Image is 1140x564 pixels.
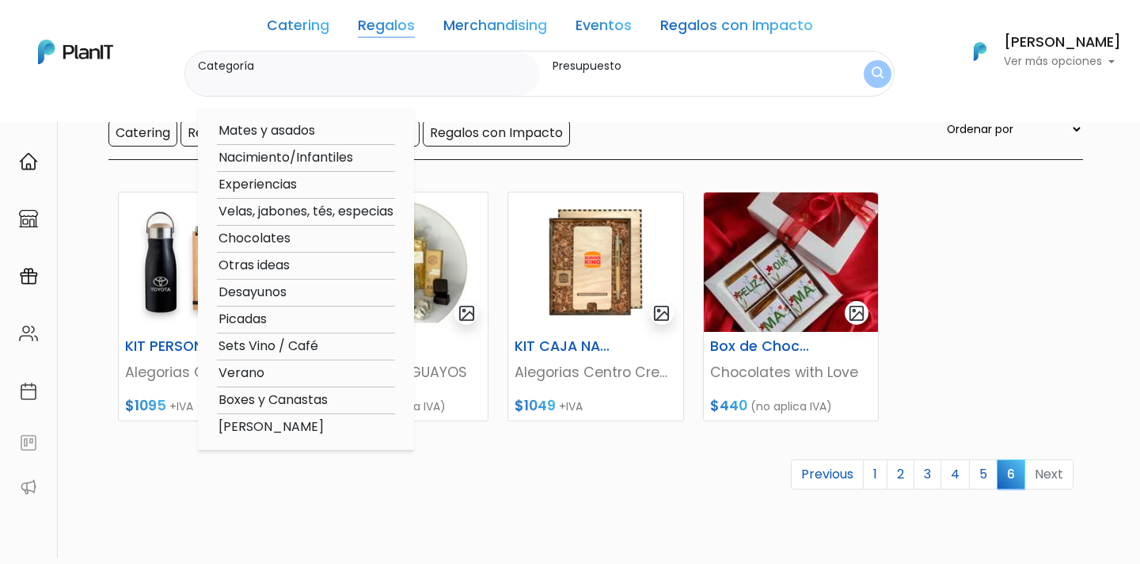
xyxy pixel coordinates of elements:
[887,459,914,490] a: 2
[217,417,395,437] option: [PERSON_NAME]
[969,459,997,490] a: 5
[423,120,570,147] input: Regalos con Impacto
[217,121,395,141] option: Mates y asados
[116,338,236,355] h6: KIT PERSONALIZADO
[19,382,38,401] img: calendar-87d922413cdce8b2cf7b7f5f62616a5cf9e4887200fb71536465627b3292af00.svg
[953,31,1121,72] button: PlanIt Logo [PERSON_NAME] Ver más opciones
[963,34,997,69] img: PlanIt Logo
[180,120,244,147] input: Regalos
[750,398,832,414] span: (no aplica IVA)
[198,58,534,74] label: Categoría
[19,209,38,228] img: marketplace-4ceaa7011d94191e9ded77b95e3339b90024bf715f7c57f8cf31f2d8c509eaba.svg
[848,304,866,322] img: gallery-light
[1004,56,1121,67] p: Ver más opciones
[505,338,625,355] h6: KIT CAJA NATURAL
[1004,36,1121,50] h6: [PERSON_NAME]
[267,19,329,38] a: Catering
[217,391,395,410] option: Boxes y Canastas
[997,459,1025,489] span: 6
[119,192,293,332] img: thumb_image__copia___copia___copia___copia___copia___copia___copia___copia___copia_-Photoroom.jpg
[19,433,38,452] img: feedback-78b5a0c8f98aac82b08bfc38622c3050aee476f2c9584af64705fc4e61158814.svg
[704,192,878,332] img: thumb_WhatsApp_Image_2024-04-17_at_11.57.41.jpeg
[710,362,872,383] p: Chocolates with Love
[576,19,632,38] a: Eventos
[515,362,676,383] p: Alegorias Centro Creativo
[19,267,38,286] img: campaigns-02234683943229c281be62815700db0a1741e53638e28bf9629b52c665b00959.svg
[703,192,879,421] a: gallery-light Box de Chocolates Chocolates with Love $440 (no aplica IVA)
[125,396,166,415] span: $1095
[217,148,395,168] option: Nacimiento/Infantiles
[443,19,547,38] a: Merchandising
[559,398,583,414] span: +IVA
[19,478,38,497] img: partners-52edf745621dab592f3b2c58e3bca9d71375a7ef29c3b500c9f145b62cc070d4.svg
[553,58,817,74] label: Presupuesto
[791,459,864,490] a: Previous
[358,19,415,38] a: Regalos
[701,338,821,355] h6: Box de Chocolates
[863,459,887,490] a: 1
[914,459,941,490] a: 3
[940,459,970,490] a: 4
[82,15,228,46] div: ¿Necesitás ayuda?
[169,398,193,414] span: +IVA
[507,192,683,421] a: gallery-light KIT CAJA NATURAL Alegorias Centro Creativo $1049 +IVA
[217,364,395,383] option: Verano
[710,396,747,415] span: $440
[217,256,395,276] option: Otras ideas
[19,324,38,343] img: people-662611757002400ad9ed0e3c099ab2801c6687ba6c219adb57efc949bc21e19d.svg
[515,396,556,415] span: $1049
[19,152,38,171] img: home-e721727adea9d79c4d83392d1f703f7f8bce08238fde08b1acbfd93340b81755.svg
[508,192,682,332] img: thumb_Captura_de_pantalla_2023-09-11_182258-PhotoRoom.png
[217,310,395,330] option: Picadas
[217,229,395,249] option: Chocolates
[652,304,671,322] img: gallery-light
[872,67,883,82] img: search_button-432b6d5273f82d61273b3651a40e1bd1b912527efae98b1b7a1b2c0702e16a8d.svg
[38,40,113,64] img: PlanIt Logo
[660,19,813,38] a: Regalos con Impacto
[217,175,395,195] option: Experiencias
[118,192,294,421] a: gallery-light KIT PERSONALIZADO Alegorias Centro Creativo $1095 +IVA
[458,304,476,322] img: gallery-light
[217,283,395,303] option: Desayunos
[125,362,287,383] p: Alegorias Centro Creativo
[108,120,177,147] input: Catering
[217,202,395,222] option: Velas, jabones, tés, especias
[217,337,395,356] option: Sets Vino / Café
